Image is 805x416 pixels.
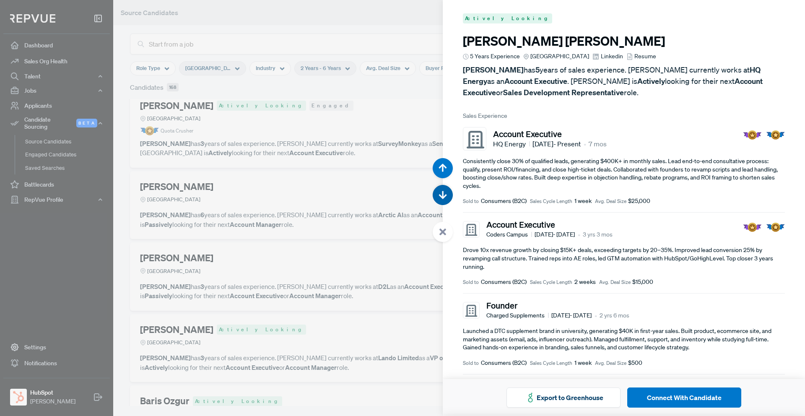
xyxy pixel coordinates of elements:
[470,52,520,61] span: 5 Years Experience
[530,198,572,205] span: Sales Cycle Length
[463,157,785,190] p: Consistently close 30% of qualified leads, generating $400K+ in monthly sales. Lead end-to-end co...
[627,387,741,408] button: Connect With Candidate
[481,197,527,205] span: Consumers (B2C)
[463,13,552,23] span: Actively Looking
[481,278,527,286] span: Consumers (B2C)
[600,311,629,320] span: 2 yrs 6 mos
[486,219,613,229] h5: Account Executive
[599,278,631,286] span: Avg. Deal Size
[504,76,567,86] strong: Account Executive
[463,112,785,120] span: Sales Experience
[584,139,586,149] article: •
[486,300,629,310] h5: Founder
[463,359,479,367] span: Sold to
[532,139,581,149] span: [DATE] - Present
[506,387,621,408] button: Export to Greenhouse
[574,197,592,205] span: 1 week
[595,359,626,367] span: Avg. Deal Size
[583,230,613,239] span: 3 yrs 3 mos
[463,198,479,205] span: Sold to
[634,52,656,61] span: Resume
[592,52,623,61] a: Linkedin
[463,246,785,271] p: Drove 10x revenue growth by closing $15K+ deals, exceeding targets by 20–35%. Improved lead conve...
[743,223,762,232] img: President Badge
[486,311,549,320] span: Charged Supplements
[766,223,785,232] img: Quota Badge
[628,359,642,367] span: $500
[637,76,665,86] strong: Actively
[628,197,650,205] span: $25,000
[595,310,597,320] article: •
[632,278,653,286] span: $15,000
[481,359,527,367] span: Consumers (B2C)
[530,278,572,286] span: Sales Cycle Length
[589,139,607,149] span: 7 mos
[463,64,785,98] p: has years of sales experience. [PERSON_NAME] currently works at as an . [PERSON_NAME] is looking ...
[463,34,785,49] h3: [PERSON_NAME] [PERSON_NAME]
[463,327,785,352] p: Launched a DTC supplement brand in university, generating $40K in first-year sales. Built product...
[551,311,592,320] span: [DATE] - [DATE]
[530,52,589,61] span: [GEOGRAPHIC_DATA]
[574,278,596,286] span: 2 weeks
[535,65,540,75] strong: 5
[626,52,656,61] a: Resume
[493,129,607,139] h5: Account Executive
[601,52,623,61] span: Linkedin
[486,230,532,239] span: Coders Campus
[463,65,524,75] strong: [PERSON_NAME]
[595,198,626,205] span: Avg. Deal Size
[535,230,575,239] span: [DATE] - [DATE]
[530,359,572,367] span: Sales Cycle Length
[766,130,785,140] img: Quota Badge
[493,139,530,149] span: HQ Energy
[574,359,592,367] span: 1 week
[578,229,580,239] article: •
[463,278,479,286] span: Sold to
[743,130,762,140] img: President Badge
[503,88,624,97] strong: Sales Development Representative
